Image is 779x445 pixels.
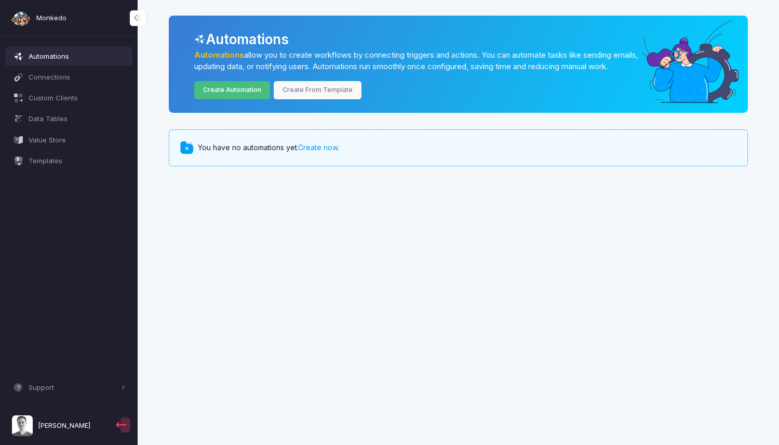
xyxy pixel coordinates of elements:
a: [PERSON_NAME] [5,411,114,441]
span: Data Tables [29,114,126,124]
a: Create now [298,143,338,152]
a: Value Store [5,130,133,149]
a: Custom Clients [5,89,133,108]
a: Automations [194,50,244,60]
a: Automations [5,47,133,66]
a: Create Automation [194,81,271,99]
span: [PERSON_NAME] [38,421,90,431]
span: Value Store [29,135,126,146]
img: profile [12,415,33,436]
a: Create From Template [274,81,362,99]
span: Monkedo [36,13,66,23]
a: Monkedo [10,8,66,29]
span: Templates [29,156,126,166]
a: Connections [5,68,133,86]
span: Support [29,383,118,393]
a: Templates [5,151,133,170]
div: Automations [194,29,733,49]
span: Automations [29,51,126,62]
p: allow you to create workflows by connecting triggers and actions. You can automate tasks like sen... [194,49,639,73]
button: Support [5,378,133,397]
span: You have no automations yet. . [198,142,339,153]
img: monkedo-logo-dark.png [10,8,31,29]
span: Connections [29,72,126,83]
span: Custom Clients [29,93,126,103]
a: Data Tables [5,110,133,128]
